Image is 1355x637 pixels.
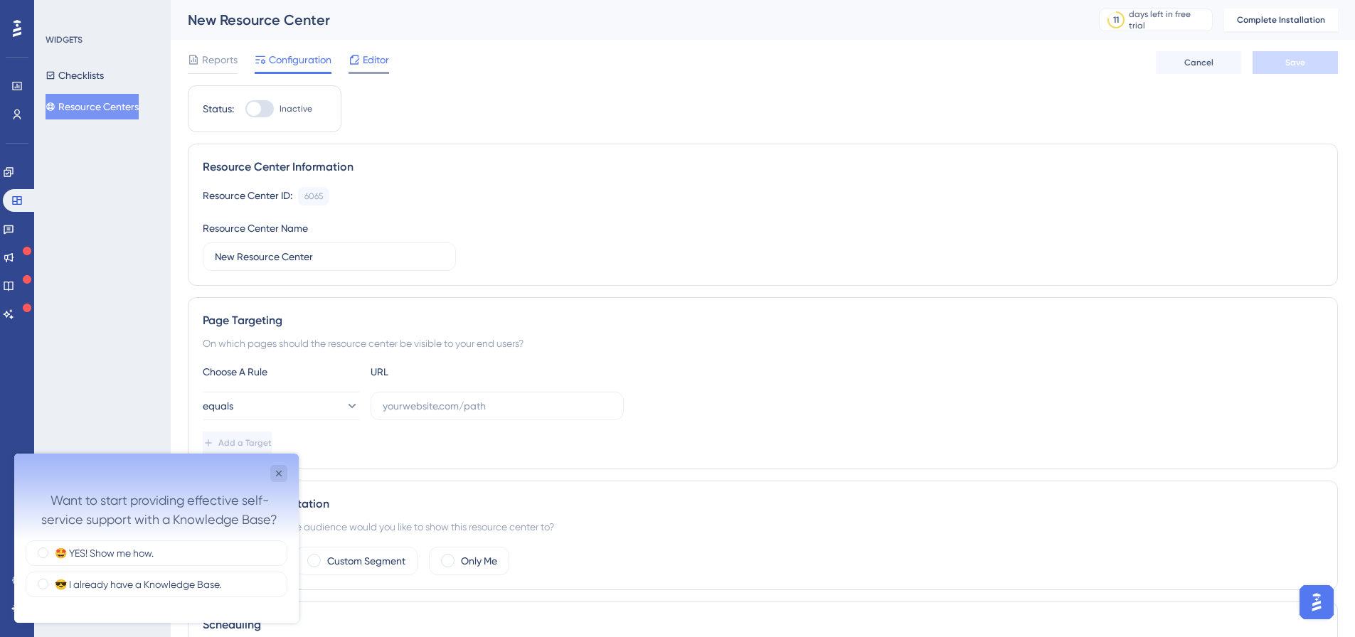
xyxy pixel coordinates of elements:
div: Resource Center Name [203,220,308,237]
span: Inactive [280,103,312,114]
button: Resource Centers [46,94,139,119]
div: Choose A Rule [203,363,359,380]
span: Add a Target [218,437,272,449]
input: Type your Resource Center name [215,249,444,264]
button: Cancel [1156,51,1241,74]
div: Which segment of the audience would you like to show this resource center to? [203,518,1323,535]
div: New Resource Center [188,10,1063,30]
iframe: UserGuiding Survey [14,454,299,623]
div: 11 [1113,14,1119,26]
span: Configuration [269,51,331,68]
label: Only Me [461,552,497,569]
span: Reports [202,51,238,68]
div: Scheduling [203,616,1323,633]
div: Resource Center Information [203,159,1323,176]
label: Custom Segment [327,552,405,569]
iframe: UserGuiding AI Assistant Launcher [1295,581,1338,623]
span: equals [203,397,233,414]
span: Save [1285,57,1305,68]
div: 6065 [304,191,323,202]
span: Complete Installation [1237,14,1325,26]
div: Page Targeting [203,312,1323,329]
div: days left in free trial [1129,9,1208,31]
span: Editor [363,51,389,68]
div: On which pages should the resource center be visible to your end users? [203,335,1323,352]
span: Cancel [1184,57,1213,68]
input: yourwebsite.com/path [383,398,612,414]
button: equals [203,392,359,420]
div: Resource Center ID: [203,187,292,205]
button: Checklists [46,63,104,88]
button: Add a Target [203,432,272,454]
button: Complete Installation [1224,9,1338,31]
div: Status: [203,100,234,117]
button: Save [1253,51,1338,74]
div: URL [371,363,527,380]
div: WIDGETS [46,34,83,45]
div: Audience Segmentation [203,496,1323,513]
